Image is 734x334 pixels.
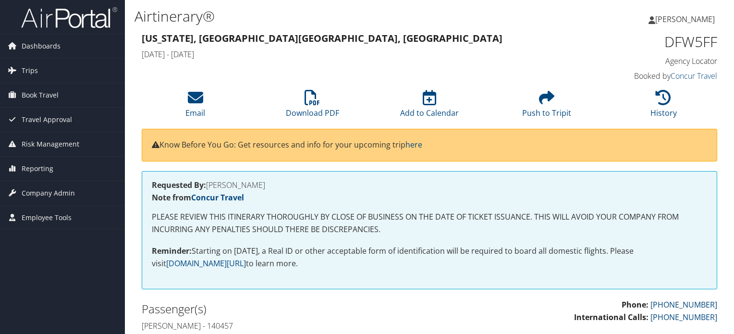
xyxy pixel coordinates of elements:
[22,108,72,132] span: Travel Approval
[22,181,75,205] span: Company Admin
[400,95,459,118] a: Add to Calendar
[152,211,707,235] p: PLEASE REVIEW THIS ITINERARY THOROUGHLY BY CLOSE OF BUSINESS ON THE DATE OF TICKET ISSUANCE. THIS...
[405,139,422,150] a: here
[185,95,205,118] a: Email
[584,56,717,66] h4: Agency Locator
[671,71,717,81] a: Concur Travel
[522,95,571,118] a: Push to Tripit
[152,180,206,190] strong: Requested By:
[655,14,715,25] span: [PERSON_NAME]
[22,34,61,58] span: Dashboards
[584,32,717,52] h1: DFW5FF
[191,192,244,203] a: Concur Travel
[152,139,707,151] p: Know Before You Go: Get resources and info for your upcoming trip
[286,95,339,118] a: Download PDF
[166,258,246,269] a: [DOMAIN_NAME][URL]
[22,83,59,107] span: Book Travel
[142,32,502,45] strong: [US_STATE], [GEOGRAPHIC_DATA] [GEOGRAPHIC_DATA], [GEOGRAPHIC_DATA]
[584,71,717,81] h4: Booked by
[142,321,422,331] h4: [PERSON_NAME] - 140457
[135,6,528,26] h1: Airtinerary®
[152,245,707,270] p: Starting on [DATE], a Real ID or other acceptable form of identification will be required to boar...
[648,5,724,34] a: [PERSON_NAME]
[22,157,53,181] span: Reporting
[22,206,72,230] span: Employee Tools
[622,299,648,310] strong: Phone:
[650,95,677,118] a: History
[152,192,244,203] strong: Note from
[142,49,570,60] h4: [DATE] - [DATE]
[22,132,79,156] span: Risk Management
[650,312,717,322] a: [PHONE_NUMBER]
[574,312,648,322] strong: International Calls:
[142,301,422,317] h2: Passenger(s)
[152,181,707,189] h4: [PERSON_NAME]
[22,59,38,83] span: Trips
[650,299,717,310] a: [PHONE_NUMBER]
[21,6,117,29] img: airportal-logo.png
[152,246,192,256] strong: Reminder:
